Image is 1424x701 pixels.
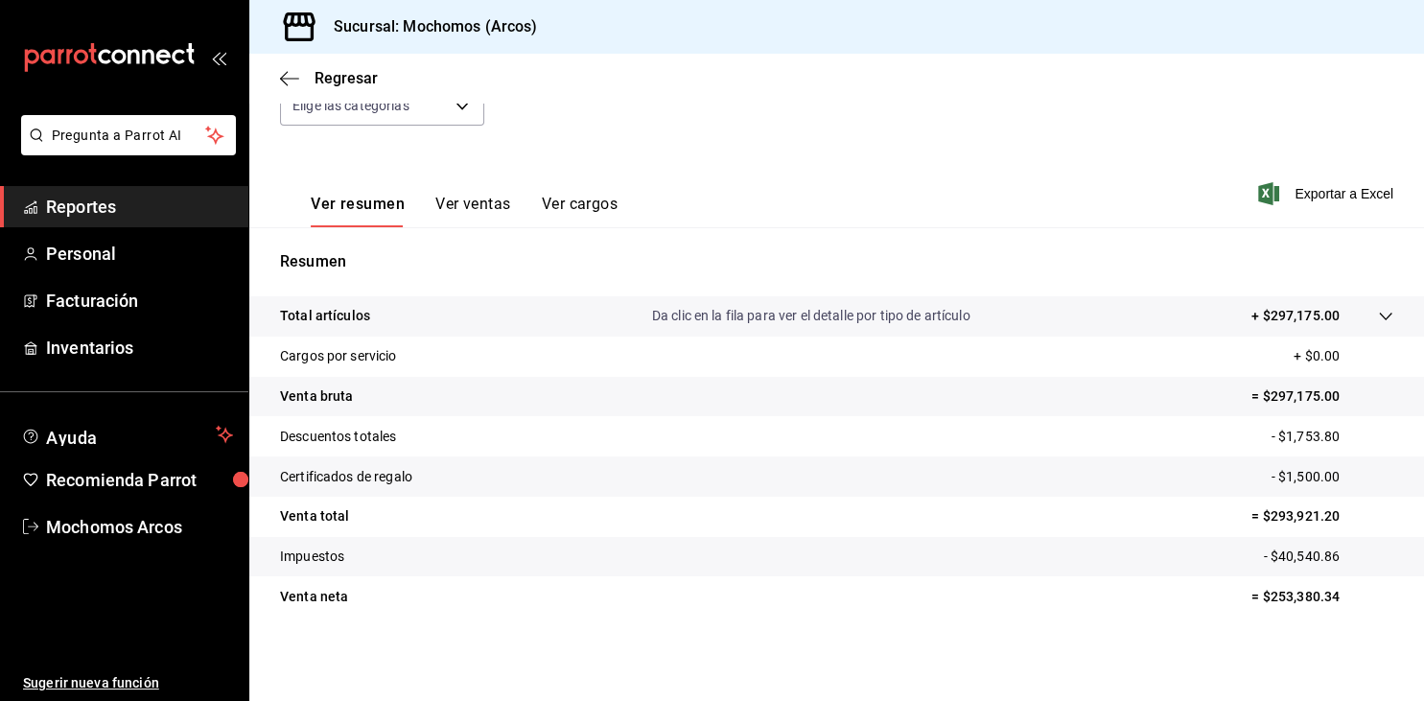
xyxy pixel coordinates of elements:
[280,467,412,487] p: Certificados de regalo
[280,346,397,366] p: Cargos por servicio
[311,195,405,227] button: Ver resumen
[280,506,349,526] p: Venta total
[46,241,233,267] span: Personal
[1262,182,1393,205] button: Exportar a Excel
[1272,467,1393,487] p: - $1,500.00
[13,139,236,159] a: Pregunta a Parrot AI
[280,427,396,447] p: Descuentos totales
[46,514,233,540] span: Mochomos Arcos
[1251,306,1340,326] p: + $297,175.00
[46,194,233,220] span: Reportes
[292,96,409,115] span: Elige las categorías
[46,335,233,361] span: Inventarios
[652,306,970,326] p: Da clic en la fila para ver el detalle por tipo de artículo
[1272,427,1393,447] p: - $1,753.80
[211,50,226,65] button: open_drawer_menu
[280,587,348,607] p: Venta neta
[23,673,233,693] span: Sugerir nueva función
[318,15,537,38] h3: Sucursal: Mochomos (Arcos)
[435,195,511,227] button: Ver ventas
[315,69,378,87] span: Regresar
[1251,506,1393,526] p: = $293,921.20
[280,386,353,407] p: Venta bruta
[46,423,208,446] span: Ayuda
[280,69,378,87] button: Regresar
[21,115,236,155] button: Pregunta a Parrot AI
[311,195,618,227] div: navigation tabs
[280,250,1393,273] p: Resumen
[1251,587,1393,607] p: = $253,380.34
[1251,386,1393,407] p: = $297,175.00
[52,126,206,146] span: Pregunta a Parrot AI
[46,288,233,314] span: Facturación
[46,467,233,493] span: Recomienda Parrot
[542,195,619,227] button: Ver cargos
[1263,547,1393,567] p: - $40,540.86
[1294,346,1393,366] p: + $0.00
[280,547,344,567] p: Impuestos
[280,306,370,326] p: Total artículos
